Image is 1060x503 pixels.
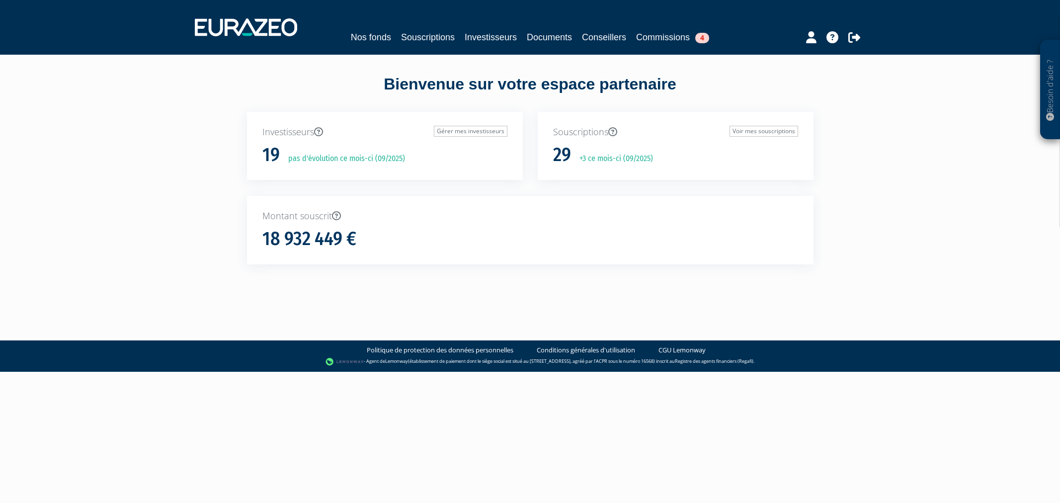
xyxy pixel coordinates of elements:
[262,145,280,166] h1: 19
[385,358,408,364] a: Lemonway
[636,30,709,44] a: Commissions4
[553,126,798,139] p: Souscriptions
[675,358,753,364] a: Registre des agents financiers (Regafi)
[401,30,455,44] a: Souscriptions
[553,145,571,166] h1: 29
[527,30,572,44] a: Documents
[572,153,653,165] p: +3 ce mois-ci (09/2025)
[367,345,513,355] a: Politique de protection des données personnelles
[730,126,798,137] a: Voir mes souscriptions
[582,30,626,44] a: Conseillers
[1045,45,1056,135] p: Besoin d'aide ?
[434,126,507,137] a: Gérer mes investisseurs
[658,345,706,355] a: CGU Lemonway
[240,73,821,112] div: Bienvenue sur votre espace partenaire
[262,126,507,139] p: Investisseurs
[326,357,364,367] img: logo-lemonway.png
[262,210,798,223] p: Montant souscrit
[537,345,635,355] a: Conditions générales d'utilisation
[10,357,1050,367] div: - Agent de (établissement de paiement dont le siège social est situé au [STREET_ADDRESS], agréé p...
[465,30,517,44] a: Investisseurs
[281,153,405,165] p: pas d'évolution ce mois-ci (09/2025)
[262,229,356,250] h1: 18 932 449 €
[351,30,391,44] a: Nos fonds
[695,33,709,43] span: 4
[195,18,297,36] img: 1732889491-logotype_eurazeo_blanc_rvb.png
